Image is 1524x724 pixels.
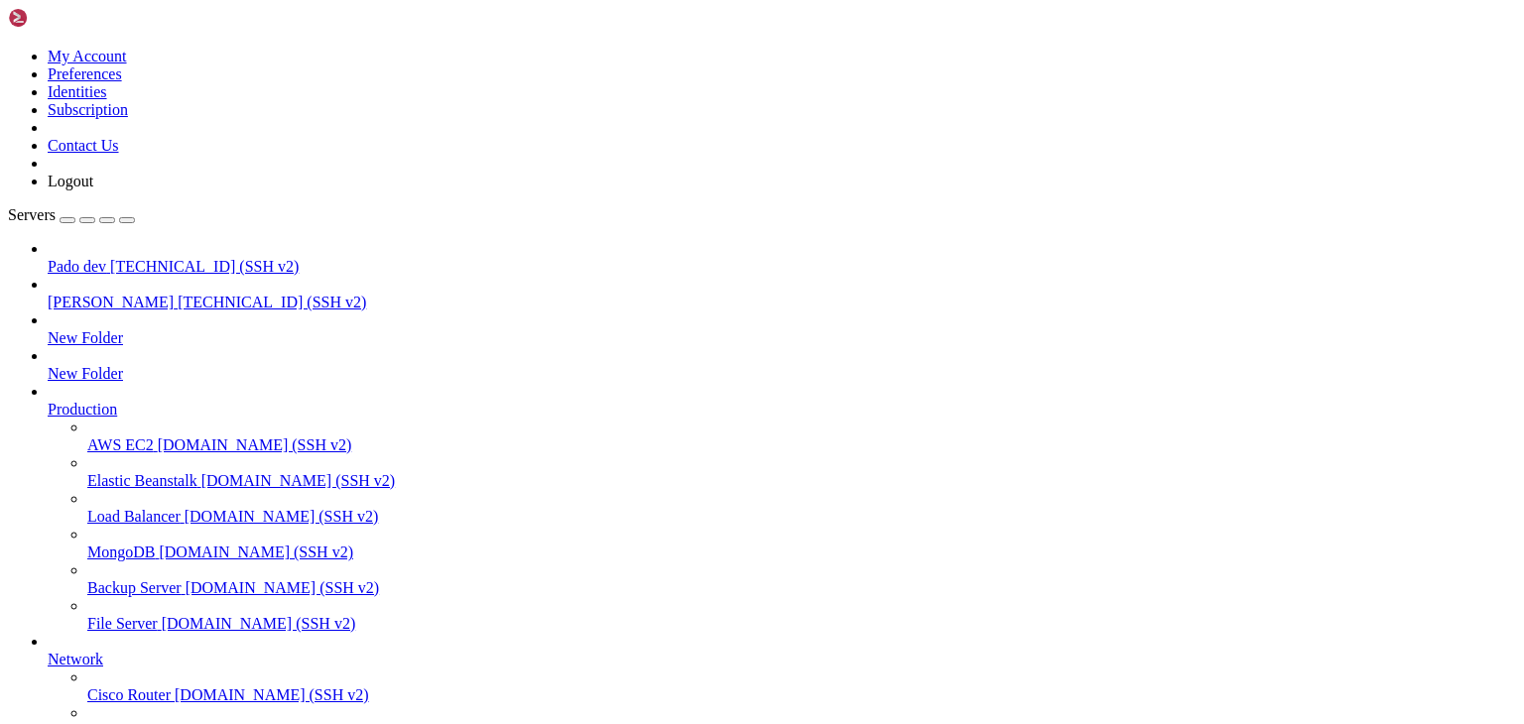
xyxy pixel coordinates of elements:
a: Logout [48,173,93,189]
span: Production [48,401,117,418]
li: Backup Server [DOMAIN_NAME] (SSH v2) [87,561,1516,597]
a: Load Balancer [DOMAIN_NAME] (SSH v2) [87,508,1516,526]
span: Servers [8,206,56,223]
a: New Folder [48,329,1516,347]
span: AWS EC2 [87,436,154,453]
a: AWS EC2 [DOMAIN_NAME] (SSH v2) [87,436,1516,454]
span: [DOMAIN_NAME] (SSH v2) [201,472,396,489]
a: Contact Us [48,137,119,154]
span: Pado dev [48,258,106,275]
a: Backup Server [DOMAIN_NAME] (SSH v2) [87,579,1516,597]
li: Pado dev [TECHNICAL_ID] (SSH v2) [48,240,1516,276]
span: File Server [87,615,158,632]
a: Pado dev [TECHNICAL_ID] (SSH v2) [48,258,1516,276]
a: New Folder [48,365,1516,383]
li: Elastic Beanstalk [DOMAIN_NAME] (SSH v2) [87,454,1516,490]
li: File Server [DOMAIN_NAME] (SSH v2) [87,597,1516,633]
a: MongoDB [DOMAIN_NAME] (SSH v2) [87,543,1516,561]
span: [TECHNICAL_ID] (SSH v2) [178,294,366,310]
li: New Folder [48,347,1516,383]
a: Elastic Beanstalk [DOMAIN_NAME] (SSH v2) [87,472,1516,490]
span: MongoDB [87,543,155,560]
span: [DOMAIN_NAME] (SSH v2) [159,543,353,560]
li: Production [48,383,1516,633]
span: Load Balancer [87,508,181,525]
a: My Account [48,48,127,64]
li: [PERSON_NAME] [TECHNICAL_ID] (SSH v2) [48,276,1516,311]
a: [PERSON_NAME] [TECHNICAL_ID] (SSH v2) [48,294,1516,311]
span: [TECHNICAL_ID] (SSH v2) [110,258,299,275]
a: Cisco Router [DOMAIN_NAME] (SSH v2) [87,686,1516,704]
a: Servers [8,206,135,223]
span: [DOMAIN_NAME] (SSH v2) [162,615,356,632]
a: Network [48,651,1516,668]
span: [PERSON_NAME] [48,294,174,310]
a: Subscription [48,101,128,118]
span: New Folder [48,329,123,346]
li: New Folder [48,311,1516,347]
li: Cisco Router [DOMAIN_NAME] (SSH v2) [87,668,1516,704]
li: MongoDB [DOMAIN_NAME] (SSH v2) [87,526,1516,561]
a: File Server [DOMAIN_NAME] (SSH v2) [87,615,1516,633]
span: [DOMAIN_NAME] (SSH v2) [186,579,380,596]
li: AWS EC2 [DOMAIN_NAME] (SSH v2) [87,419,1516,454]
span: Elastic Beanstalk [87,472,197,489]
span: Network [48,651,103,667]
li: Load Balancer [DOMAIN_NAME] (SSH v2) [87,490,1516,526]
span: Backup Server [87,579,182,596]
a: Production [48,401,1516,419]
span: [DOMAIN_NAME] (SSH v2) [175,686,369,703]
span: Cisco Router [87,686,171,703]
img: Shellngn [8,8,122,28]
span: [DOMAIN_NAME] (SSH v2) [158,436,352,453]
span: New Folder [48,365,123,382]
a: Preferences [48,65,122,82]
a: Identities [48,83,107,100]
span: [DOMAIN_NAME] (SSH v2) [185,508,379,525]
